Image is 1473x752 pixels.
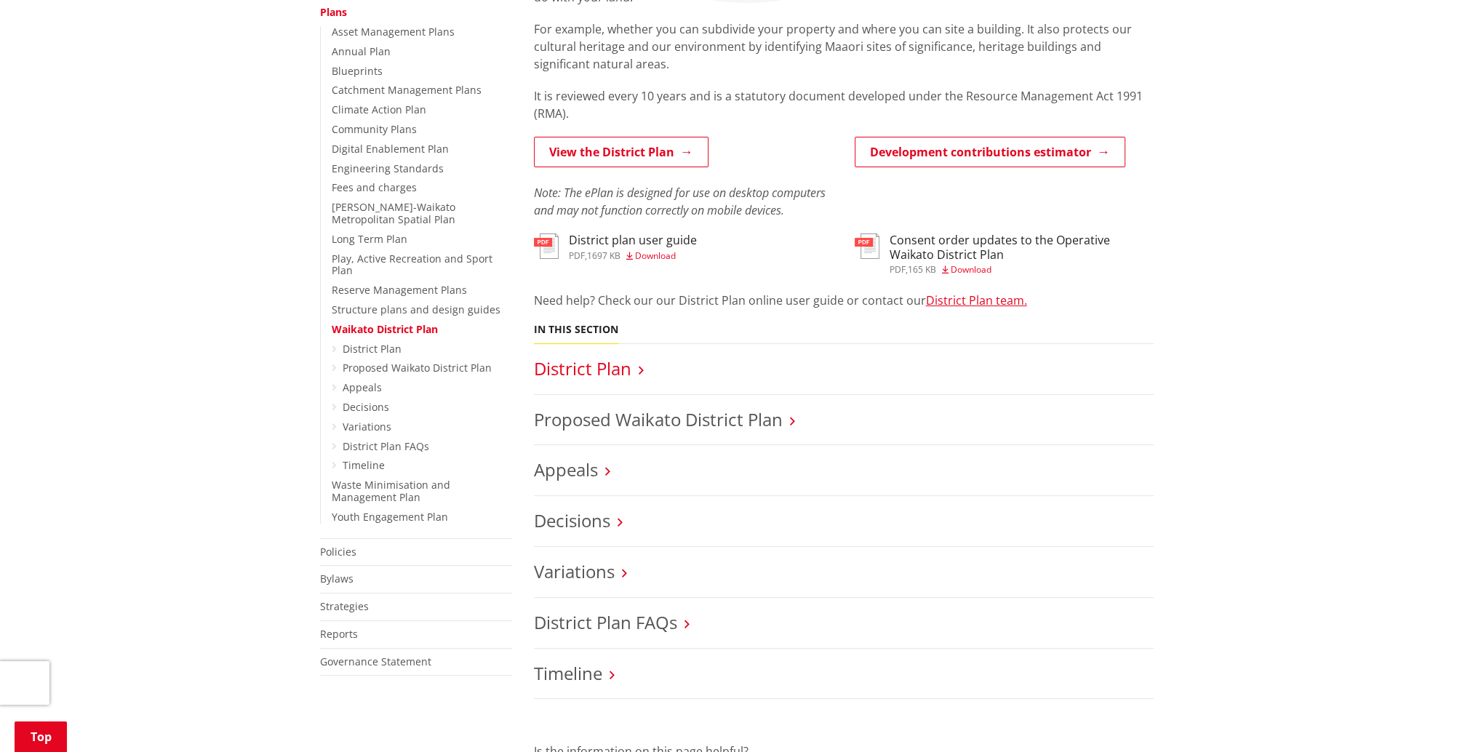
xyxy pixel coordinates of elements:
a: District Plan team. [926,292,1027,308]
span: pdf [569,249,585,262]
a: Reserve Management Plans [332,283,467,297]
a: Top [15,721,67,752]
h3: District plan user guide [569,233,697,247]
a: Community Plans [332,122,417,136]
a: Decisions [343,400,389,414]
a: Waikato District Plan [332,322,438,336]
a: Timeline [343,458,385,472]
a: Variations [343,420,391,433]
a: Governance Statement [320,655,431,668]
a: Catchment Management Plans [332,83,482,97]
span: pdf [890,263,906,276]
a: Annual Plan [332,44,391,58]
span: 1697 KB [587,249,620,262]
a: Strategies [320,599,369,613]
a: Asset Management Plans [332,25,455,39]
a: Long Term Plan [332,232,407,246]
a: Plans [320,5,347,19]
a: Youth Engagement Plan [332,510,448,524]
a: Waste Minimisation and Management Plan [332,478,450,504]
div: , [890,265,1154,274]
a: District Plan FAQs [343,439,429,453]
a: District plan user guide pdf,1697 KB Download [534,233,697,260]
a: District Plan [534,356,631,380]
a: Consent order updates to the Operative Waikato District Plan pdf,165 KB Download [855,233,1154,273]
a: Policies [320,545,356,559]
p: It is reviewed every 10 years and is a statutory document developed under the Resource Management... [534,87,1154,122]
div: , [569,252,697,260]
a: Play, Active Recreation and Sport Plan [332,252,492,278]
h3: Consent order updates to the Operative Waikato District Plan [890,233,1154,261]
span: Download [951,263,991,276]
img: document-pdf.svg [855,233,879,259]
span: 165 KB [908,263,936,276]
a: Bylaws [320,572,354,585]
a: Timeline [534,661,602,685]
a: Reports [320,627,358,641]
a: Fees and charges [332,180,417,194]
a: Appeals [343,380,382,394]
a: Development contributions estimator [855,137,1125,167]
a: Proposed Waikato District Plan [343,361,492,375]
a: Appeals [534,457,598,481]
img: document-pdf.svg [534,233,559,259]
a: District Plan FAQs [534,610,677,634]
a: Decisions [534,508,610,532]
a: Variations [534,559,615,583]
span: Download [635,249,676,262]
a: View the District Plan [534,137,708,167]
a: Proposed Waikato District Plan [534,407,783,431]
a: Structure plans and design guides [332,303,500,316]
em: Note: The ePlan is designed for use on desktop computers and may not function correctly on mobile... [534,185,826,218]
a: Climate Action Plan [332,103,426,116]
p: For example, whether you can subdivide your property and where you can site a building. It also p... [534,20,1154,73]
a: [PERSON_NAME]-Waikato Metropolitan Spatial Plan [332,200,455,226]
a: Digital Enablement Plan [332,142,449,156]
h5: In this section [534,324,618,336]
a: Blueprints [332,64,383,78]
a: Engineering Standards [332,161,444,175]
p: Need help? Check our our District Plan online user guide or contact our [534,292,1154,309]
a: District Plan [343,342,402,356]
iframe: Messenger Launcher [1406,691,1458,743]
